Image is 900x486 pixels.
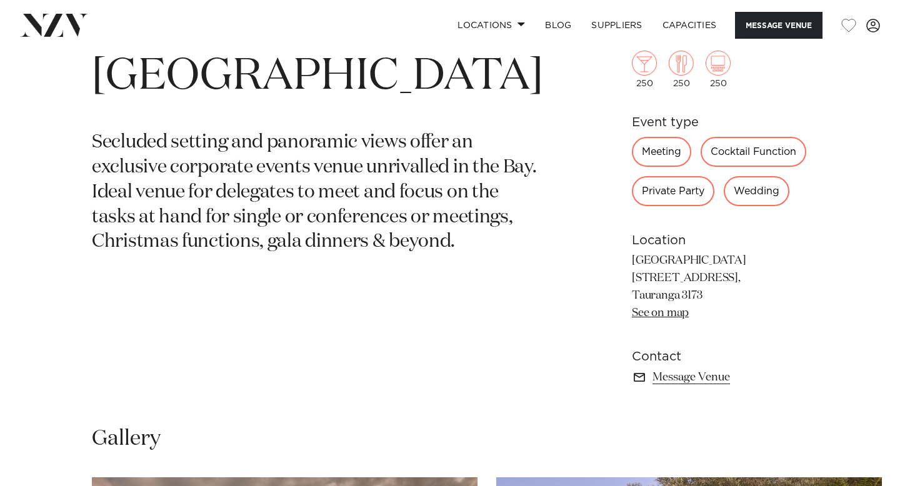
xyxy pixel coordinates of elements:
[632,252,808,322] p: [GEOGRAPHIC_DATA] [STREET_ADDRESS], Tauranga 3173
[632,307,689,319] a: See on map
[632,369,808,386] a: Message Venue
[652,12,727,39] a: Capacities
[581,12,652,39] a: SUPPLIERS
[669,51,694,76] img: dining.png
[706,51,731,88] div: 250
[706,51,731,76] img: theatre.png
[632,113,808,132] h6: Event type
[701,137,806,167] div: Cocktail Function
[632,176,714,206] div: Private Party
[669,51,694,88] div: 250
[92,48,543,106] h1: [GEOGRAPHIC_DATA]
[632,51,657,88] div: 250
[632,231,808,250] h6: Location
[92,425,161,453] h2: Gallery
[447,12,535,39] a: Locations
[724,176,789,206] div: Wedding
[632,137,691,167] div: Meeting
[735,12,822,39] button: Message Venue
[535,12,581,39] a: BLOG
[92,131,543,255] p: Secluded setting and panoramic views offer an exclusive corporate events venue unrivalled in the ...
[632,347,808,366] h6: Contact
[20,14,88,36] img: nzv-logo.png
[632,51,657,76] img: cocktail.png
